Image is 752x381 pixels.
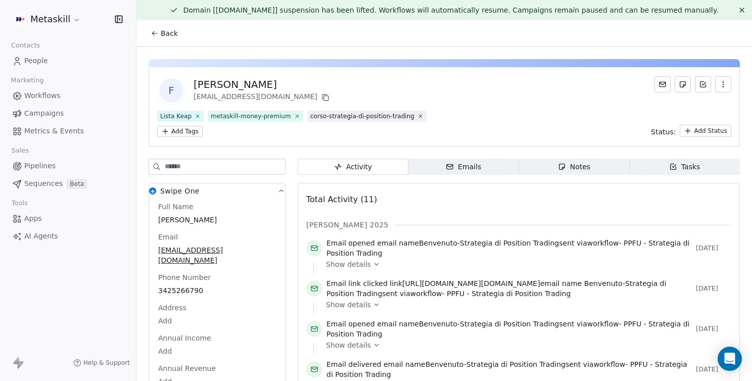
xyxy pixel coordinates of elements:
span: [PERSON_NAME] [158,215,276,225]
span: Email link clicked [326,279,388,288]
button: Add Tags [157,126,203,137]
div: [EMAIL_ADDRESS][DOMAIN_NAME] [194,91,332,104]
span: email name sent via workflow - [326,319,692,339]
span: Show details [326,300,371,310]
button: Add Status [680,125,731,137]
span: Swipe One [160,186,200,196]
a: Workflows [8,87,128,104]
span: Contacts [7,38,44,53]
span: Marketing [7,73,48,88]
span: Beta [67,179,87,189]
span: [DATE] [696,284,731,293]
span: Email [156,232,180,242]
img: Swipe One [149,187,156,195]
a: Apps [8,210,128,227]
span: email name sent via workflow - [326,359,692,379]
div: [PERSON_NAME] [194,77,332,91]
span: 3425266790 [158,285,276,296]
span: Help & Support [83,359,130,367]
span: Campaigns [24,108,64,119]
button: Metaskill [12,11,83,28]
span: [DATE] [696,365,731,373]
span: Tools [7,196,32,211]
span: Back [161,28,178,38]
div: corso-strategia-di-position-trading [310,112,414,121]
a: Help & Support [73,359,130,367]
div: Lista Keap [160,112,192,121]
span: Sequences [24,178,63,189]
span: [URL][DOMAIN_NAME][DOMAIN_NAME] [402,279,540,288]
span: Show details [326,259,371,269]
span: Email opened [326,320,375,328]
span: [EMAIL_ADDRESS][DOMAIN_NAME] [158,245,276,265]
span: Show details [326,340,371,350]
a: Show details [326,300,724,310]
a: Metrics & Events [8,123,128,139]
div: Notes [558,162,590,172]
a: AI Agents [8,228,128,245]
span: Workflows [24,90,61,101]
span: Annual Income [156,333,213,343]
a: Show details [326,340,724,350]
span: Apps [24,213,42,224]
span: PPFU - Strategia di Position Trading [447,290,571,298]
span: email name sent via workflow - [326,238,692,258]
span: link email name sent via workflow - [326,278,692,299]
span: Benvenuto-Strategia di Position Trading [426,360,566,368]
a: People [8,53,128,69]
span: Metrics & Events [24,126,84,136]
a: Pipelines [8,158,128,174]
div: metaskill-money-premium [211,112,291,121]
img: AVATAR%20METASKILL%20-%20Colori%20Positivo.png [14,13,26,25]
span: Annual Revenue [156,363,218,373]
span: [DATE] [696,325,731,333]
span: Full Name [156,202,196,212]
span: F [159,78,183,103]
div: Emails [446,162,481,172]
span: AI Agents [24,231,58,242]
span: Pipelines [24,161,56,171]
a: Campaigns [8,105,128,122]
button: Swipe OneSwipe One [149,183,285,202]
span: Status: [651,127,676,137]
span: Add [158,346,276,356]
a: SequencesBeta [8,175,128,192]
span: Email opened [326,239,375,247]
div: Tasks [669,162,700,172]
span: [DATE] [696,244,731,252]
span: Phone Number [156,272,213,282]
span: Add [158,316,276,326]
span: People [24,56,48,66]
span: [PERSON_NAME] 2025 [306,220,389,230]
span: Benvenuto-Strategia di Position Trading [419,239,559,247]
span: Sales [7,143,33,158]
span: Domain [[DOMAIN_NAME]] suspension has been lifted. Workflows will automatically resume. Campaigns... [183,6,718,14]
span: Email delivered [326,360,381,368]
a: Show details [326,259,724,269]
span: Total Activity (11) [306,195,377,204]
span: Benvenuto-Strategia di Position Trading [419,320,559,328]
div: Open Intercom Messenger [718,347,742,371]
button: Back [145,24,184,42]
span: Metaskill [30,13,70,26]
span: Address [156,303,189,313]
